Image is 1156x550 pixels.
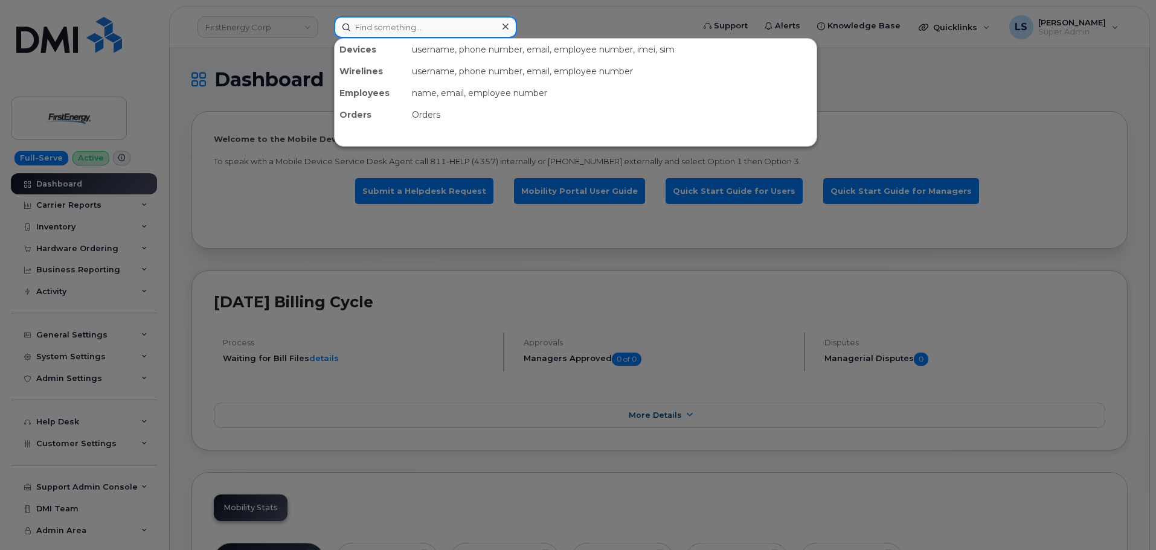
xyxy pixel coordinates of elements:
[407,82,817,104] div: name, email, employee number
[407,39,817,60] div: username, phone number, email, employee number, imei, sim
[335,60,407,82] div: Wirelines
[407,104,817,126] div: Orders
[407,60,817,82] div: username, phone number, email, employee number
[335,104,407,126] div: Orders
[335,39,407,60] div: Devices
[335,82,407,104] div: Employees
[1103,497,1147,541] iframe: Messenger Launcher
